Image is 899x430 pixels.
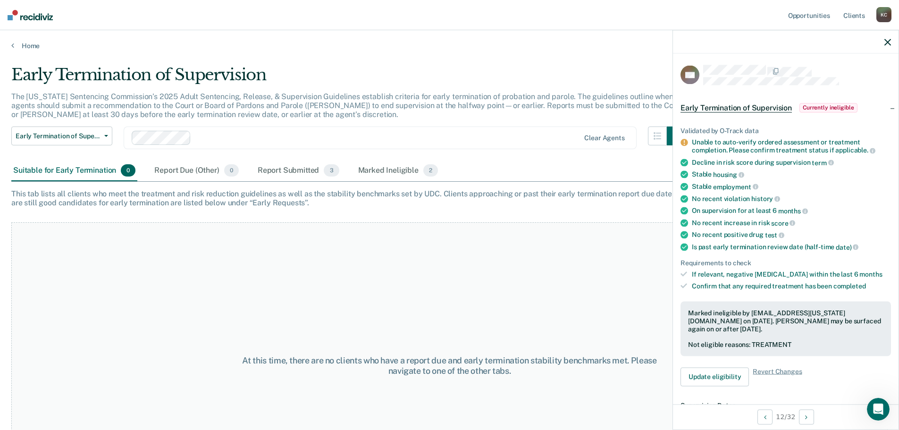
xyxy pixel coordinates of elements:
span: Early Termination of Supervision [16,132,101,140]
button: Update eligibility [681,367,749,386]
div: At this time, there are no clients who have a report due and early termination stability benchmar... [231,355,669,376]
div: No recent positive drug [692,231,891,239]
div: Marked Ineligible [356,160,440,181]
span: term [812,159,833,166]
div: Report Submitted [256,160,341,181]
div: [PERSON_NAME] is now in the Marked Ineligible tab for Early Termination of Supervision [24,401,322,409]
div: Early Termination of Supervision [11,65,686,92]
div: Is past early termination review date (half-time [692,243,891,251]
div: Marked ineligible by [EMAIL_ADDRESS][US_STATE][DOMAIN_NAME] on [DATE]. [PERSON_NAME] may be surfa... [688,309,883,332]
a: Home [11,42,888,50]
div: No recent violation [692,194,891,203]
button: Previous Opportunity [757,409,773,424]
div: Clear agents [584,134,624,142]
div: Stable [692,182,891,191]
span: test [765,231,784,239]
div: On supervision for at least 6 [692,207,891,215]
span: 0 [224,164,239,177]
div: Decline in risk score during supervision [692,158,891,167]
span: employment [713,183,758,190]
div: Suitable for Early Termination [11,160,137,181]
span: Early Termination of Supervision [681,103,792,112]
div: 12 / 32 [673,404,899,429]
div: Early Termination of SupervisionCurrently ineligible [673,93,899,123]
span: completed [833,282,866,290]
span: housing [713,171,744,178]
span: 2 [423,164,438,177]
span: Revert Changes [753,367,802,386]
div: Requirements to check [681,259,891,267]
div: Validated by O-Track data [681,126,891,135]
span: months [859,270,882,278]
p: The [US_STATE] Sentencing Commission’s 2025 Adult Sentencing, Release, & Supervision Guidelines e... [11,92,683,119]
dt: Supervision Dates [681,401,891,409]
div: If relevant, negative [MEDICAL_DATA] within the last 6 [692,270,891,278]
span: Currently ineligible [799,103,857,112]
div: Not eligible reasons: TREATMENT [688,341,883,349]
span: months [778,207,808,214]
span: score [771,219,795,227]
div: No recent increase in risk [692,219,891,227]
span: 3 [324,164,339,177]
div: K C [876,7,891,22]
div: Unable to auto-verify ordered assessment or treatment completion. Please confirm treatment status... [692,138,891,154]
div: This tab lists all clients who meet the treatment and risk reduction guidelines as well as the st... [11,189,888,207]
div: Report Due (Other) [152,160,240,181]
span: 0 [121,164,135,177]
button: Next Opportunity [799,409,814,424]
iframe: Intercom live chat [867,398,890,421]
span: date) [836,243,858,251]
span: history [751,195,780,202]
div: Confirm that any required treatment has been [692,282,891,290]
div: Stable [692,170,891,179]
img: Recidiviz [8,10,53,20]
